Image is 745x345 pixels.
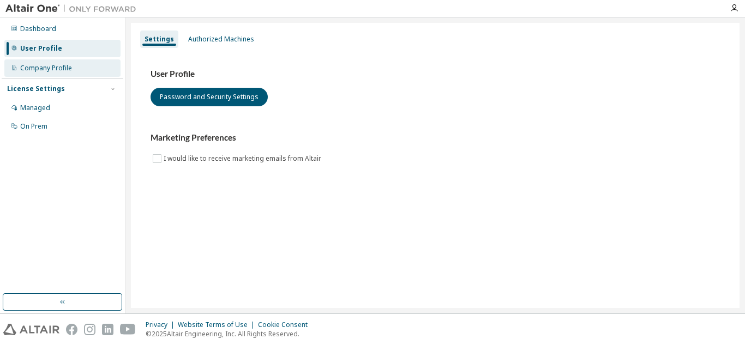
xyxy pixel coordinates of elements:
div: On Prem [20,122,47,131]
img: linkedin.svg [102,324,113,335]
div: License Settings [7,84,65,93]
div: Privacy [146,320,178,329]
img: altair_logo.svg [3,324,59,335]
div: Company Profile [20,64,72,72]
div: Settings [145,35,174,44]
img: Altair One [5,3,142,14]
img: instagram.svg [84,324,95,335]
h3: User Profile [151,69,720,80]
p: © 2025 Altair Engineering, Inc. All Rights Reserved. [146,329,314,338]
img: youtube.svg [120,324,136,335]
div: User Profile [20,44,62,53]
label: I would like to receive marketing emails from Altair [164,152,323,165]
div: Dashboard [20,25,56,33]
h3: Marketing Preferences [151,132,720,143]
div: Website Terms of Use [178,320,258,329]
div: Cookie Consent [258,320,314,329]
button: Password and Security Settings [151,88,268,106]
div: Managed [20,104,50,112]
div: Authorized Machines [188,35,254,44]
img: facebook.svg [66,324,77,335]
